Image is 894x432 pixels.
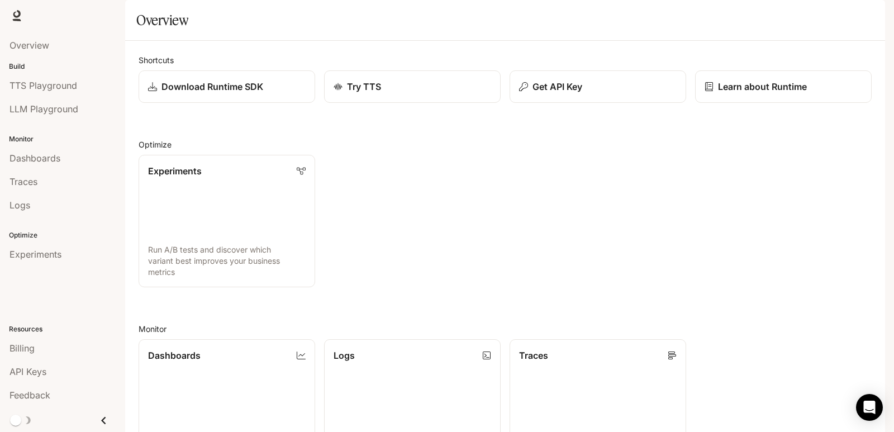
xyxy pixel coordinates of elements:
[161,80,263,93] p: Download Runtime SDK
[148,164,202,178] p: Experiments
[139,139,872,150] h2: Optimize
[532,80,582,93] p: Get API Key
[148,244,306,278] p: Run A/B tests and discover which variant best improves your business metrics
[139,54,872,66] h2: Shortcuts
[347,80,381,93] p: Try TTS
[510,70,686,103] button: Get API Key
[139,70,315,103] a: Download Runtime SDK
[718,80,807,93] p: Learn about Runtime
[139,323,872,335] h2: Monitor
[856,394,883,421] div: Open Intercom Messenger
[139,155,315,287] a: ExperimentsRun A/B tests and discover which variant best improves your business metrics
[334,349,355,362] p: Logs
[324,70,501,103] a: Try TTS
[695,70,872,103] a: Learn about Runtime
[136,9,188,31] h1: Overview
[519,349,548,362] p: Traces
[148,349,201,362] p: Dashboards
